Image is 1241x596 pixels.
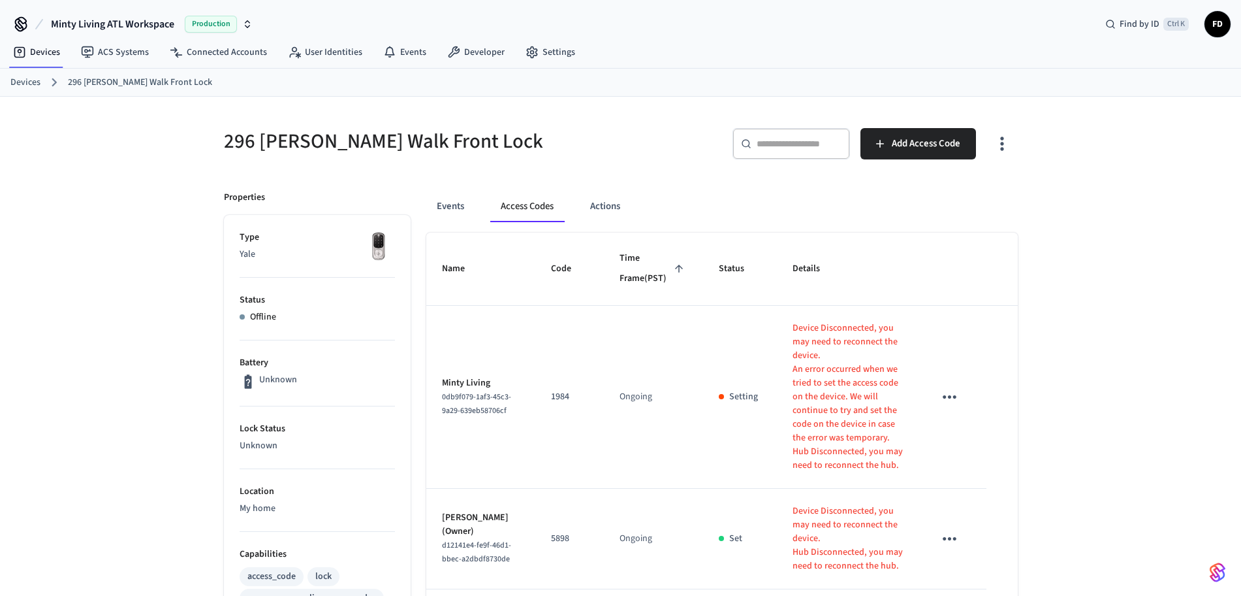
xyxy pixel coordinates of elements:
[793,546,903,573] p: Hub Disconnected, you may need to reconnect the hub.
[604,489,703,589] td: Ongoing
[68,76,212,90] a: 296 [PERSON_NAME] Walk Front Lock
[240,231,395,244] p: Type
[426,191,475,222] button: Events
[580,191,631,222] button: Actions
[240,548,395,561] p: Capabilities
[1120,18,1159,31] span: Find by ID
[240,293,395,307] p: Status
[250,310,276,324] p: Offline
[551,532,588,546] p: 5898
[240,356,395,370] p: Battery
[551,390,588,404] p: 1984
[224,128,613,155] h5: 296 [PERSON_NAME] Walk Front Lock
[1206,12,1229,36] span: FD
[159,41,277,64] a: Connected Accounts
[892,135,960,152] span: Add Access Code
[604,306,703,489] td: Ongoing
[185,16,237,33] span: Production
[240,439,395,453] p: Unknown
[551,259,588,279] span: Code
[3,41,71,64] a: Devices
[240,248,395,261] p: Yale
[793,505,903,546] p: Device Disconnected, you may need to reconnect the device.
[793,259,837,279] span: Details
[71,41,159,64] a: ACS Systems
[1095,12,1199,36] div: Find by IDCtrl K
[437,41,515,64] a: Developer
[240,422,395,436] p: Lock Status
[51,16,174,32] span: Minty Living ATL Workspace
[793,322,903,363] p: Device Disconnected, you may need to reconnect the device.
[240,502,395,516] p: My home
[240,485,395,499] p: Location
[442,540,511,565] span: d12141e4-fe9f-46d1-bbec-a2dbdf8730de
[793,363,903,445] p: An error occurred when we tried to set the access code on the device. We will continue to try and...
[515,41,586,64] a: Settings
[426,191,1018,222] div: ant example
[373,41,437,64] a: Events
[442,511,520,538] p: [PERSON_NAME] (Owner)
[277,41,373,64] a: User Identities
[442,259,482,279] span: Name
[1210,562,1225,583] img: SeamLogoGradient.69752ec5.svg
[860,128,976,159] button: Add Access Code
[224,191,265,205] p: Properties
[442,376,520,390] p: Minty Living
[729,532,742,546] p: Set
[1204,11,1231,37] button: FD
[10,76,40,90] a: Devices
[259,373,297,387] p: Unknown
[247,570,296,584] div: access_code
[719,259,761,279] span: Status
[1163,18,1189,31] span: Ctrl K
[490,191,564,222] button: Access Codes
[315,570,332,584] div: lock
[362,231,395,263] img: Yale Assure Touchscreen Wifi Smart Lock, Satin Nickel, Front
[793,445,903,472] p: Hub Disconnected, you may need to reconnect the hub.
[620,248,687,290] span: Time Frame(PST)
[442,391,511,416] span: 0db9f079-1af3-45c3-9a29-639eb58706cf
[729,390,758,404] p: Setting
